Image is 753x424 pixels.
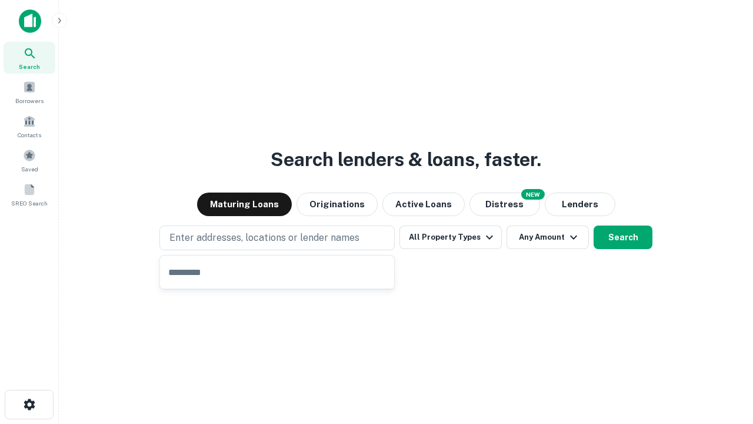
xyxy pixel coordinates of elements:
span: SREO Search [11,198,48,208]
h3: Search lenders & loans, faster. [271,145,541,174]
button: Active Loans [382,193,465,216]
button: Originations [296,193,378,216]
span: Borrowers [15,96,44,105]
button: Maturing Loans [197,193,292,216]
div: NEW [521,189,545,200]
img: capitalize-icon.png [19,9,41,33]
button: Enter addresses, locations or lender names [159,226,395,250]
button: Any Amount [507,226,589,249]
a: Contacts [4,110,55,142]
a: Saved [4,144,55,176]
button: Lenders [545,193,615,216]
iframe: Chat Widget [694,330,753,386]
button: Search distressed loans with lien and other non-mortgage details. [469,193,540,216]
a: Search [4,42,55,74]
span: Contacts [18,130,41,140]
span: Saved [21,164,38,174]
a: SREO Search [4,178,55,210]
button: Search [594,226,652,249]
span: Search [19,62,40,71]
button: All Property Types [399,226,502,249]
a: Borrowers [4,76,55,108]
p: Enter addresses, locations or lender names [169,231,359,245]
